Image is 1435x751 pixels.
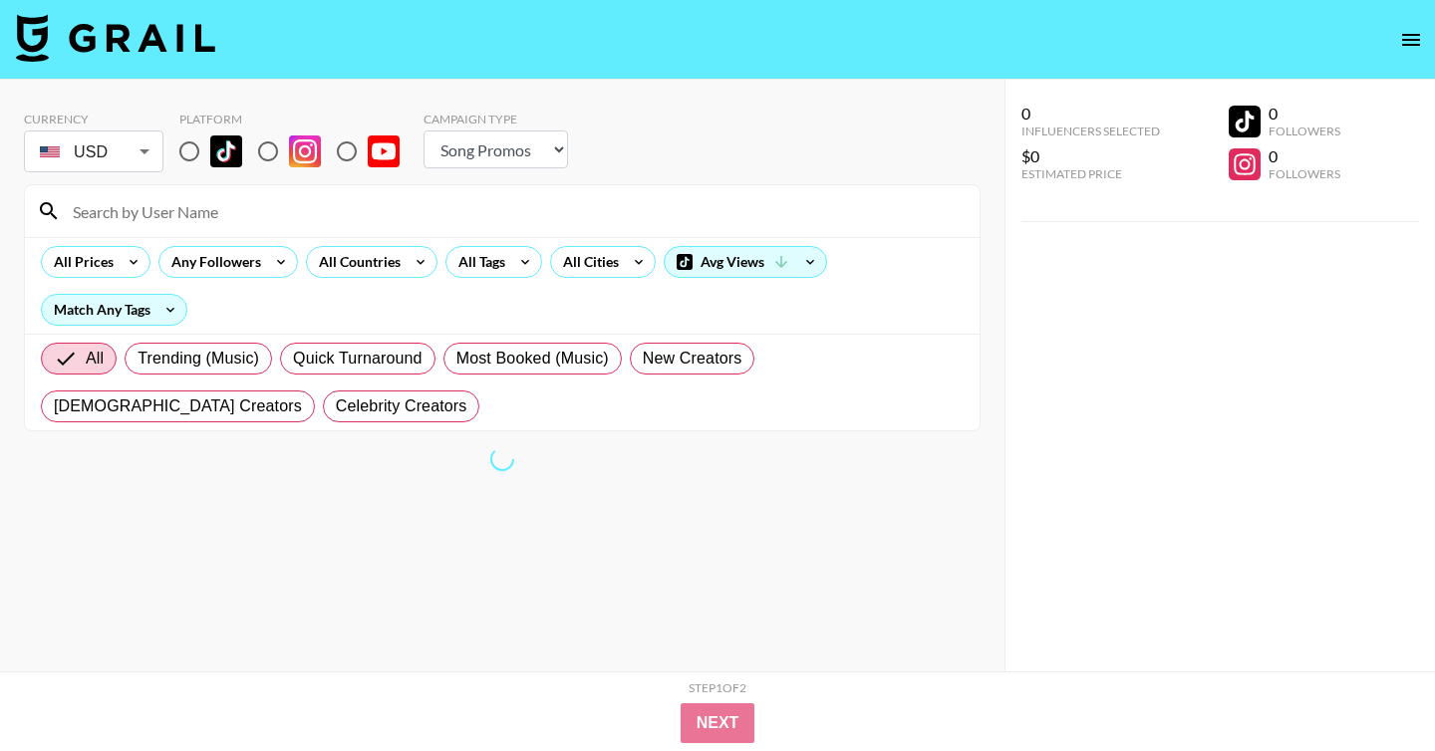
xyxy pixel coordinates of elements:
div: All Prices [42,247,118,277]
span: Most Booked (Music) [456,347,609,371]
div: All Cities [551,247,623,277]
span: All [86,347,104,371]
div: 0 [1269,104,1340,124]
div: Any Followers [159,247,265,277]
div: Platform [179,112,416,126]
span: Celebrity Creators [336,394,467,418]
span: Refreshing bookers, clients, tags, cities, talent, talent... [486,443,518,475]
span: [DEMOGRAPHIC_DATA] Creators [54,394,302,418]
div: Match Any Tags [42,295,186,325]
div: Campaign Type [424,112,568,126]
div: 0 [1269,146,1340,166]
span: Trending (Music) [138,347,259,371]
img: Instagram [289,135,321,167]
button: Next [681,703,755,743]
img: Grail Talent [16,14,215,62]
span: New Creators [643,347,742,371]
div: Currency [24,112,163,126]
iframe: Drift Widget Chat Controller [1335,651,1411,727]
input: Search by User Name [61,195,968,227]
div: Avg Views [665,247,826,277]
button: open drawer [1391,20,1431,60]
span: Quick Turnaround [293,347,423,371]
div: Estimated Price [1021,166,1160,181]
img: TikTok [210,135,242,167]
div: USD [28,134,159,169]
img: YouTube [368,135,400,167]
div: $0 [1021,146,1160,166]
div: Followers [1269,166,1340,181]
div: Influencers Selected [1021,124,1160,138]
div: Followers [1269,124,1340,138]
div: All Countries [307,247,405,277]
div: Step 1 of 2 [689,680,746,695]
div: 0 [1021,104,1160,124]
div: All Tags [446,247,509,277]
